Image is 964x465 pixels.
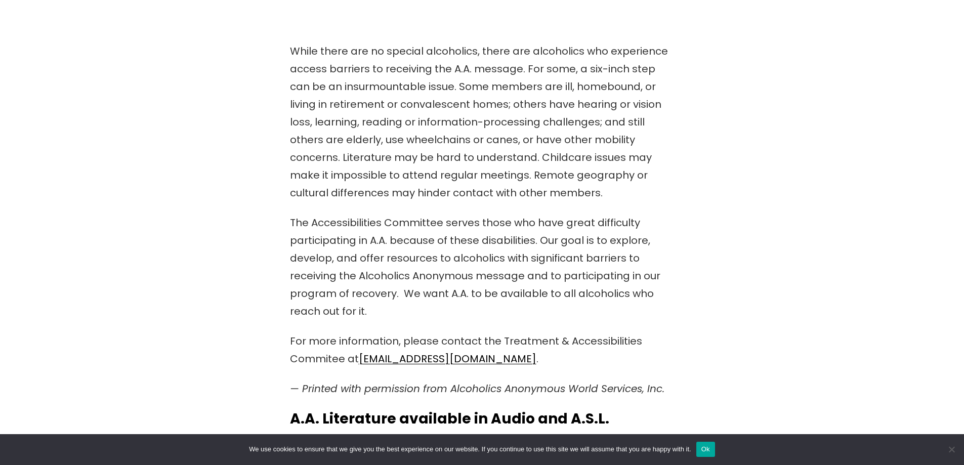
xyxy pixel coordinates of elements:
h4: A.A. Literature available in Audio and A.S.L. [290,410,675,428]
button: Ok [696,442,715,457]
p: For more information, please contact the Treatment & Accessibilities Commitee at . [290,332,675,368]
p: The Accessibilities Committee serves those who have great difficulty participating in A.A. becaus... [290,214,675,320]
span: We use cookies to ensure that we give you the best experience on our website. If you continue to ... [249,444,691,454]
span: No [946,444,956,454]
a: [EMAIL_ADDRESS][DOMAIN_NAME] [359,352,536,366]
p: While there are no special alcoholics, there are alcoholics who experience access barriers to rec... [290,43,675,202]
em: — Printed with permission from Alcoholics Anonymous World Services, Inc. [290,382,664,396]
